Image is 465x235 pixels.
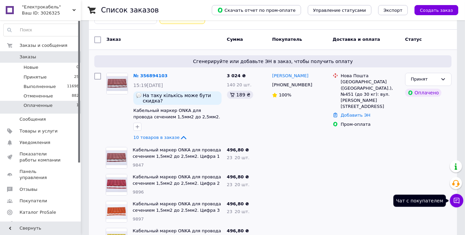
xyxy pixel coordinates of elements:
[227,73,246,78] span: 3 024 ₴
[384,8,402,13] span: Экспорт
[20,151,62,163] span: Показатели работы компании
[133,163,144,168] span: 9847
[20,198,47,204] span: Покупатели
[227,201,249,206] span: 496,80 ₴
[405,89,441,97] div: Оплачено
[76,64,79,70] span: 0
[4,24,79,36] input: Поиск
[133,174,221,186] a: Кабельный маркер ONKA для провода сечением 1,5мм2 до 2,5мм2. Цифра 2
[133,108,220,125] a: Кабельный маркер ONKA для провода сечением 1,5мм2 до 2,5мм2. Цифра 1
[272,73,308,79] a: [PERSON_NAME]
[313,8,366,13] span: Управление статусами
[414,5,458,15] button: Создать заказ
[308,5,371,15] button: Управление статусами
[227,37,243,42] span: Сумма
[227,91,253,99] div: 189 ₴
[227,147,249,152] span: 496,80 ₴
[408,7,458,12] a: Создать заказ
[20,128,58,134] span: Товары и услуги
[20,209,56,215] span: Каталог ProSale
[279,92,291,97] span: 100%
[450,194,463,207] button: Чат с покупателем
[227,182,250,187] span: 23 20 шт.
[133,135,179,140] span: 10 товаров в заказе
[217,7,296,13] span: Скачать отчет по пром-оплате
[405,37,422,42] span: Статус
[22,4,72,10] span: "Електрокабель"
[24,102,53,109] span: Оплаченные
[143,93,219,104] span: На таку кількісь може бути скидка?
[24,84,56,90] span: Выполненные
[212,5,301,15] button: Скачать отчет по пром-оплате
[106,37,121,42] span: Заказ
[133,201,221,213] a: Кабельный маркер ONKA для провода сечением 1,5мм2 до 2.5мм2. Цифра 3
[341,113,370,118] a: Добавить ЭН
[341,73,400,79] div: Нова Пошта
[333,37,380,42] span: Доставка и оплата
[420,8,453,13] span: Создать заказ
[227,209,250,214] span: 23 20 шт.
[378,5,408,15] button: Экспорт
[20,116,46,122] span: Сообщения
[106,73,128,94] a: Фото товару
[393,195,446,207] div: Чат с покупателем
[227,82,252,87] span: 140 20 шт.
[20,169,62,181] span: Панель управления
[227,155,250,160] span: 23 20 шт.
[20,140,50,146] span: Уведомления
[74,74,79,80] span: 25
[271,81,313,89] div: [PHONE_NUMBER]
[106,147,127,168] img: Фото товару
[133,73,168,78] a: № 356894103
[67,84,79,90] span: 11698
[22,10,81,16] div: Ваш ID: 3026325
[133,189,144,195] span: 9896
[97,58,449,65] span: Сгенерируйте или добавьте ЭН в заказ, чтобы получить оплату
[411,76,438,83] div: Принят
[341,121,400,127] div: Пром-оплата
[72,93,79,99] span: 882
[20,54,36,60] span: Заказы
[20,42,67,49] span: Заказы и сообщения
[101,6,159,14] h1: Список заказов
[133,216,144,222] span: 9897
[227,174,249,179] span: 496,80 ₴
[133,147,221,159] a: Кабельный маркер ONKA для провода сечением 1,5мм2 до 2,5мм2. Цифра 1
[107,73,128,94] img: Фото товару
[106,174,127,195] img: Фото товару
[341,79,400,110] div: [GEOGRAPHIC_DATA] ([GEOGRAPHIC_DATA].), №451 (до 30 кг): вул. [PERSON_NAME][STREET_ADDRESS]
[20,186,37,193] span: Отзывы
[24,74,47,80] span: Принятые
[133,83,163,88] span: 15:19[DATE]
[24,93,53,99] span: Отмененные
[272,37,302,42] span: Покупатель
[106,201,127,222] img: Фото товару
[227,228,249,233] span: 496,80 ₴
[133,135,188,140] a: 10 товаров в заказе
[136,93,141,98] img: :speech_balloon:
[76,102,79,109] span: 1
[24,64,38,70] span: Новые
[20,221,44,227] span: Аналитика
